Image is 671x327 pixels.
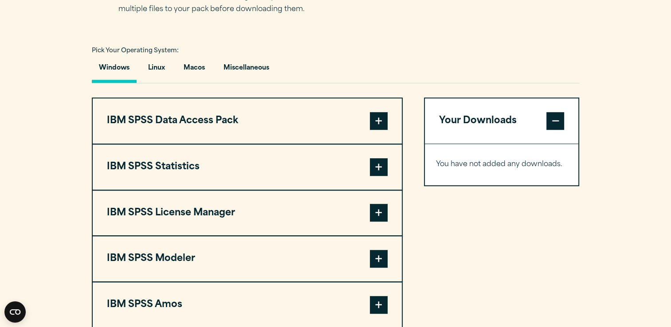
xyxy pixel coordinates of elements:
button: IBM SPSS Modeler [93,236,402,281]
p: You have not added any downloads. [436,158,568,171]
button: Miscellaneous [216,58,276,83]
button: IBM SPSS License Manager [93,191,402,236]
button: IBM SPSS Data Access Pack [93,98,402,144]
button: Your Downloads [425,98,579,144]
div: Your Downloads [425,144,579,185]
button: IBM SPSS Statistics [93,144,402,190]
button: Open CMP widget [4,301,26,323]
button: Macos [177,58,212,83]
button: Linux [141,58,172,83]
span: Pick Your Operating System: [92,48,179,54]
button: Windows [92,58,137,83]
